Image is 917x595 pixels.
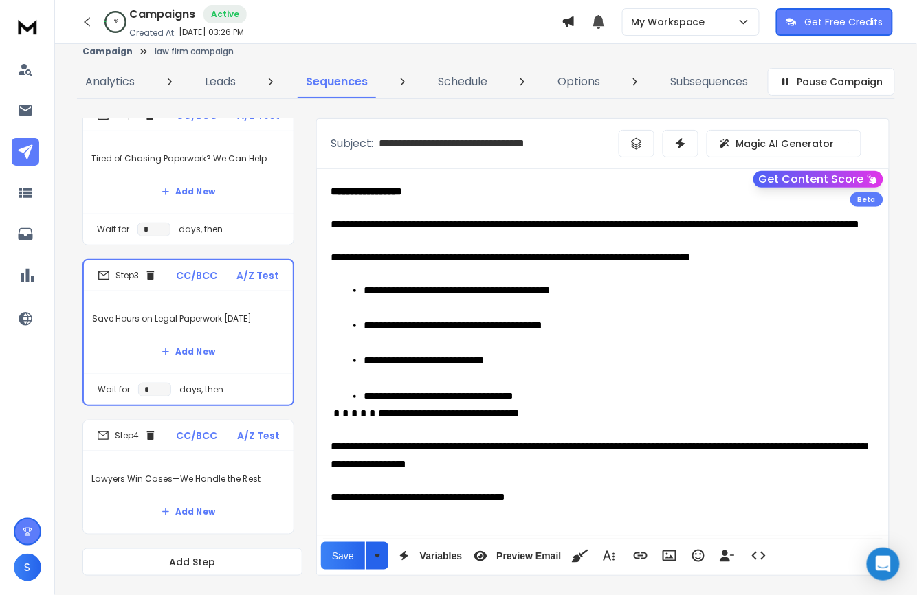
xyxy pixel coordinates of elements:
p: Sequences [306,74,368,90]
div: Active [203,5,247,23]
span: Preview Email [494,550,564,562]
p: Analytics [85,74,135,90]
p: Get Free Credits [805,15,883,29]
img: logo [14,14,41,39]
button: Insert Unsubscribe Link [714,542,740,570]
button: Campaign [82,46,133,57]
button: Save [321,542,365,570]
button: Preview Email [467,542,564,570]
p: My Workspace [631,15,711,29]
button: Get Free Credits [776,8,893,36]
p: Wait for [98,384,130,395]
p: CC/BCC [177,429,218,442]
li: Step3CC/BCCA/Z TestSave Hours on Legal Paperwork [DATE]Add NewWait fordays, then [82,259,294,406]
button: Variables [391,542,465,570]
a: Options [549,65,608,98]
button: S [14,554,41,581]
a: Schedule [430,65,496,98]
li: Step4CC/BCCA/Z TestLawyers Win Cases—We Handle the RestAdd New [82,420,294,535]
button: Pause Campaign [768,68,895,96]
div: Step 3 [98,269,157,282]
a: Sequences [298,65,376,98]
button: Get Content Score [753,171,883,188]
button: Emoticons [685,542,711,570]
a: Subsequences [662,65,757,98]
li: Step2CC/BCCA/Z TestTired of Chasing Paperwork? We Can HelpAdd NewWait fordays, then [82,100,294,245]
button: Magic AI Generator [707,130,861,157]
button: Add New [151,498,226,526]
p: Created At: [129,27,176,38]
button: Add Step [82,548,302,576]
a: Analytics [77,65,143,98]
p: Save Hours on Legal Paperwork [DATE] [92,300,285,338]
p: Subject: [331,135,373,152]
p: Tired of Chasing Paperwork? We Can Help [91,139,285,178]
div: Beta [850,192,883,207]
p: days, then [179,384,223,395]
button: Add New [151,178,226,205]
button: Add New [151,338,226,366]
a: Leads [197,65,244,98]
p: Schedule [438,74,487,90]
div: Open Intercom Messenger [867,548,900,581]
p: law firm campaign [155,46,234,57]
button: Insert Link (Ctrl+K) [628,542,654,570]
p: days, then [179,224,223,235]
p: Lawyers Win Cases—We Handle the Rest [91,460,285,498]
p: Magic AI Generator [736,137,835,150]
p: CC/BCC [176,269,217,282]
h1: Campaigns [129,6,195,23]
div: Step 4 [97,429,157,442]
p: 1 % [113,18,119,26]
button: Clean HTML [567,542,593,570]
p: Leads [205,74,236,90]
p: Subsequences [670,74,749,90]
span: Variables [417,550,465,562]
p: Options [557,74,600,90]
p: A/Z Test [236,269,279,282]
p: [DATE] 03:26 PM [179,27,244,38]
button: Code View [746,542,772,570]
button: Insert Image (Ctrl+P) [656,542,683,570]
button: More Text [596,542,622,570]
p: A/Z Test [237,429,280,442]
p: Wait for [97,224,129,235]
